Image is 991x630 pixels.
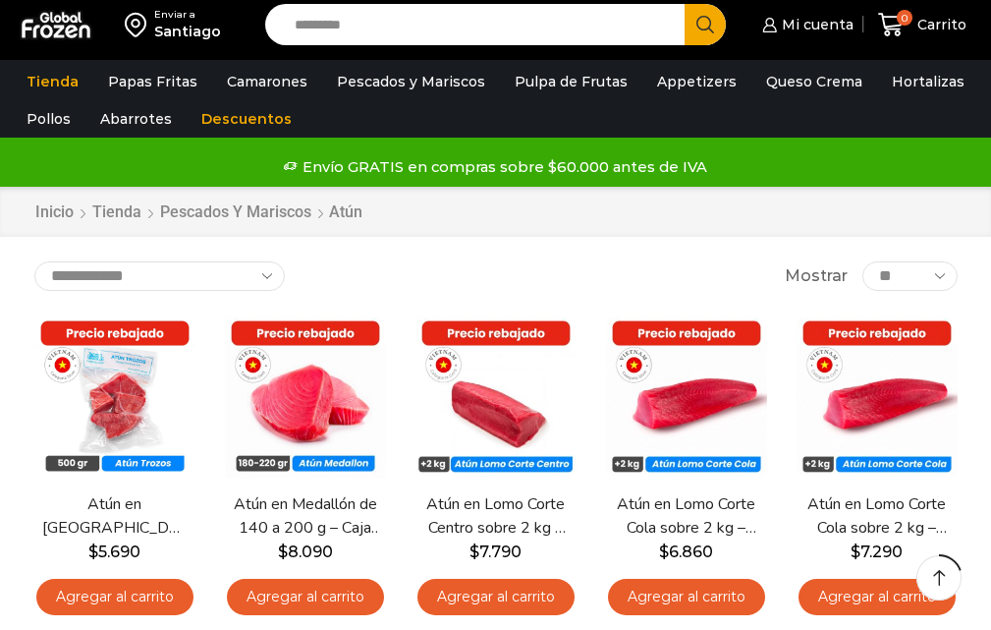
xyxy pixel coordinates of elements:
a: Descuentos [192,100,302,138]
img: address-field-icon.svg [125,8,154,41]
a: Tienda [91,201,142,224]
a: Agregar al carrito: “Atún en Lomo Corte Cola sobre 2 kg - Gold – Caja 20 kg” [798,579,956,615]
a: Queso Crema [756,63,872,100]
a: Atún en Lomo Corte Centro sobre 2 kg – Caja 20 kg [423,493,569,539]
a: 0 Carrito [873,2,971,48]
div: Enviar a [154,8,221,22]
bdi: 7.790 [469,543,522,561]
span: Carrito [912,15,966,34]
a: Agregar al carrito: “Atún en Lomo Corte Centro sobre 2 kg - Caja 20 kg” [417,579,575,615]
a: Atún en [GEOGRAPHIC_DATA] – Caja 10 kg [42,493,188,539]
a: Atún en Medallón de 140 a 200 g – Caja 5 kg [233,493,378,539]
select: Pedido de la tienda [34,261,285,291]
bdi: 5.690 [88,543,140,561]
span: 0 [897,10,912,26]
a: Pulpa de Frutas [505,63,637,100]
span: $ [278,543,288,561]
a: Camarones [217,63,317,100]
a: Pollos [17,100,81,138]
a: Pescados y Mariscos [159,201,312,224]
bdi: 8.090 [278,543,333,561]
a: Agregar al carrito: “Atún en Medallón de 140 a 200 g - Caja 5 kg” [227,579,384,615]
a: Hortalizas [882,63,974,100]
a: Atún en Lomo Corte Cola sobre 2 kg – Silver – Caja 20 kg [614,493,759,539]
div: Santiago [154,22,221,41]
a: Agregar al carrito: “Atún en Trozos - Caja 10 kg” [36,579,193,615]
bdi: 7.290 [851,543,903,561]
a: Tienda [17,63,88,100]
span: $ [469,543,479,561]
a: Agregar al carrito: “Atún en Lomo Corte Cola sobre 2 kg - Silver - Caja 20 kg” [608,579,765,615]
a: Abarrotes [90,100,182,138]
h1: Atún [329,202,362,221]
bdi: 6.860 [659,543,713,561]
span: $ [851,543,860,561]
span: $ [88,543,98,561]
a: Papas Fritas [98,63,207,100]
a: Appetizers [647,63,746,100]
nav: Breadcrumb [34,201,362,224]
a: Pescados y Mariscos [327,63,495,100]
span: Mostrar [785,265,848,288]
a: Mi cuenta [757,5,853,44]
span: $ [659,543,669,561]
a: Inicio [34,201,75,224]
button: Search button [685,4,726,45]
a: Atún en Lomo Corte Cola sobre 2 kg – Gold – Caja 20 kg [804,493,950,539]
span: Mi cuenta [777,15,853,34]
